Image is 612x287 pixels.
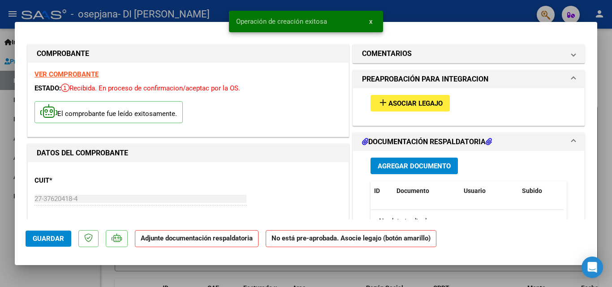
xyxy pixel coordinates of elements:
[371,210,564,232] div: No data to display
[378,97,388,108] mat-icon: add
[362,13,379,30] button: x
[34,70,99,78] a: VER COMPROBANTE
[34,101,183,123] p: El comprobante fue leído exitosamente.
[353,88,584,125] div: PREAPROBACIÓN PARA INTEGRACION
[369,17,372,26] span: x
[37,49,89,58] strong: COMPROBANTE
[371,158,458,174] button: Agregar Documento
[460,181,518,201] datatable-header-cell: Usuario
[378,162,451,170] span: Agregar Documento
[393,181,460,201] datatable-header-cell: Documento
[353,133,584,151] mat-expansion-panel-header: DOCUMENTACIÓN RESPALDATORIA
[34,84,61,92] span: ESTADO:
[236,17,327,26] span: Operación de creación exitosa
[371,181,393,201] datatable-header-cell: ID
[141,234,253,242] strong: Adjunte documentación respaldatoria
[61,84,240,92] span: Recibida. En proceso de confirmacion/aceptac por la OS.
[388,99,443,107] span: Asociar Legajo
[362,137,492,147] h1: DOCUMENTACIÓN RESPALDATORIA
[518,181,563,201] datatable-header-cell: Subido
[371,95,450,111] button: Asociar Legajo
[353,70,584,88] mat-expansion-panel-header: PREAPROBACIÓN PARA INTEGRACION
[582,257,603,278] div: Open Intercom Messenger
[397,187,429,194] span: Documento
[34,176,127,186] p: CUIT
[37,149,128,157] strong: DATOS DEL COMPROBANTE
[464,187,486,194] span: Usuario
[26,231,71,247] button: Guardar
[353,45,584,63] mat-expansion-panel-header: COMENTARIOS
[522,187,542,194] span: Subido
[374,187,380,194] span: ID
[362,48,412,59] h1: COMENTARIOS
[362,74,488,85] h1: PREAPROBACIÓN PARA INTEGRACION
[33,235,64,243] span: Guardar
[563,181,608,201] datatable-header-cell: Acción
[266,230,436,248] strong: No está pre-aprobada. Asocie legajo (botón amarillo)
